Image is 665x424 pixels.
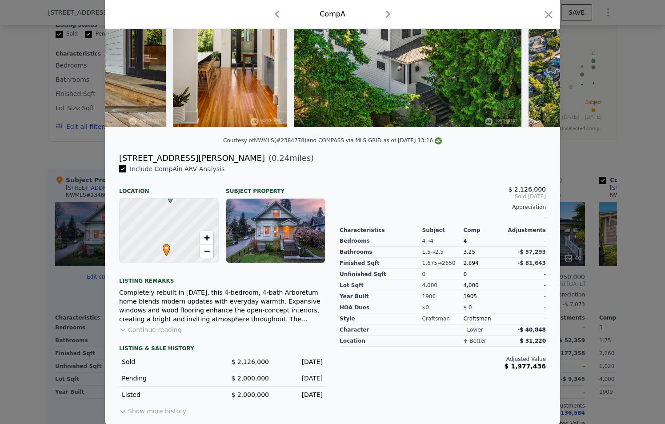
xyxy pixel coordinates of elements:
[340,247,422,258] div: Bathrooms
[119,345,325,354] div: LISTING & SALE HISTORY
[520,338,546,344] span: $ 31,220
[340,356,546,363] div: Adjusted Value
[505,302,546,313] div: -
[463,337,486,344] div: + better
[340,280,422,291] div: Lot Sqft
[505,363,546,370] span: $ 1,977,436
[505,227,546,234] div: Adjustments
[422,269,464,280] div: 0
[340,236,422,247] div: Bedrooms
[200,244,213,258] a: Zoom out
[505,291,546,302] div: -
[119,270,325,284] div: Listing remarks
[505,269,546,280] div: -
[422,247,464,258] div: 1.5 → 2.5
[226,180,325,195] div: Subject Property
[276,374,323,383] div: [DATE]
[508,186,546,193] span: $ 2,126,000
[340,258,422,269] div: Finished Sqft
[422,313,464,324] div: Craftsman
[463,291,505,302] div: 1905
[422,227,464,234] div: Subject
[463,260,478,266] span: 2,894
[463,282,478,288] span: 4,000
[505,236,546,247] div: -
[231,358,269,365] span: $ 2,126,000
[231,391,269,398] span: $ 2,000,000
[340,211,546,223] div: -
[463,238,467,244] span: 4
[340,313,422,324] div: Style
[517,260,546,266] span: -$ 81,643
[340,269,422,280] div: Unfinished Sqft
[340,291,422,302] div: Year Built
[223,137,442,144] div: Courtesy of NWMLS (#2384778) and COMPASS via MLS GRID as of [DATE] 13:16
[265,152,314,164] span: ( miles)
[122,390,215,399] div: Listed
[340,227,422,234] div: Characteristics
[200,231,213,244] a: Zoom in
[126,165,228,172] span: Include Comp A in ARV Analysis
[463,313,505,324] div: Craftsman
[340,302,422,313] div: HOA Dues
[340,324,422,336] div: character
[340,193,546,200] span: Sold [DATE]
[276,357,323,366] div: [DATE]
[463,271,467,277] span: 0
[435,137,442,144] img: NWMLS Logo
[517,249,546,255] span: -$ 57,293
[122,374,215,383] div: Pending
[505,280,546,291] div: -
[422,291,464,302] div: 1906
[463,304,472,311] span: $ 0
[160,241,172,255] span: •
[463,247,505,258] div: 3.25
[463,326,483,333] div: - lower
[517,327,546,333] span: -$ 40,848
[119,180,219,195] div: Location
[422,236,464,247] div: 4 → 4
[204,245,210,256] span: −
[505,313,546,324] div: -
[119,152,265,164] div: [STREET_ADDRESS][PERSON_NAME]
[340,336,422,347] div: location
[276,390,323,399] div: [DATE]
[463,227,505,234] div: Comp
[320,9,345,20] div: Comp A
[340,204,546,211] div: Appreciation
[119,288,325,324] div: Completely rebuilt in [DATE], this 4-bedroom, 4-bath Arboretum home blends modern updates with ev...
[119,403,186,416] button: Show more history
[272,153,289,163] span: 0.24
[122,357,215,366] div: Sold
[231,375,269,382] span: $ 2,000,000
[204,232,210,243] span: +
[119,325,182,334] button: Continue reading
[422,302,464,313] div: $0
[422,280,464,291] div: 4,000
[160,244,166,249] div: •
[422,258,464,269] div: 1,675 → 2650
